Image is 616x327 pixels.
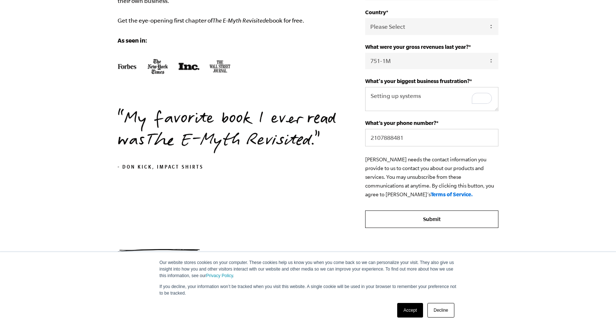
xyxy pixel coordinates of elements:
[118,164,343,172] h6: - Don Kick, Impact Shirts
[118,59,230,74] img: E-Myth-Revisited-Book
[213,17,266,24] i: The E-Myth Revisited
[397,303,423,318] a: Accept
[427,303,454,318] a: Decline
[365,78,470,84] span: What's your biggest business frustration?
[145,130,311,154] em: The E-Myth Revisited
[206,273,233,278] a: Privacy Policy
[159,259,457,279] p: Our website stores cookies on your computer. These cookies help us know you when you come back so...
[431,191,473,197] a: Terms of Service.
[365,120,436,126] span: What’s your phone number?
[365,87,498,111] textarea: To enrich screen reader interactions, please activate Accessibility in Grammarly extension settings
[365,210,498,228] input: Submit
[365,155,498,199] p: [PERSON_NAME] needs the contact information you provide to us to contact you about our products a...
[365,44,469,50] span: What were your gross revenues last year?
[118,109,343,153] p: My favorite book I ever read was .
[118,37,147,44] strong: As seen in:
[159,283,457,296] p: If you decline, your information won’t be tracked when you visit this website. A single cookie wi...
[365,9,386,15] span: Country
